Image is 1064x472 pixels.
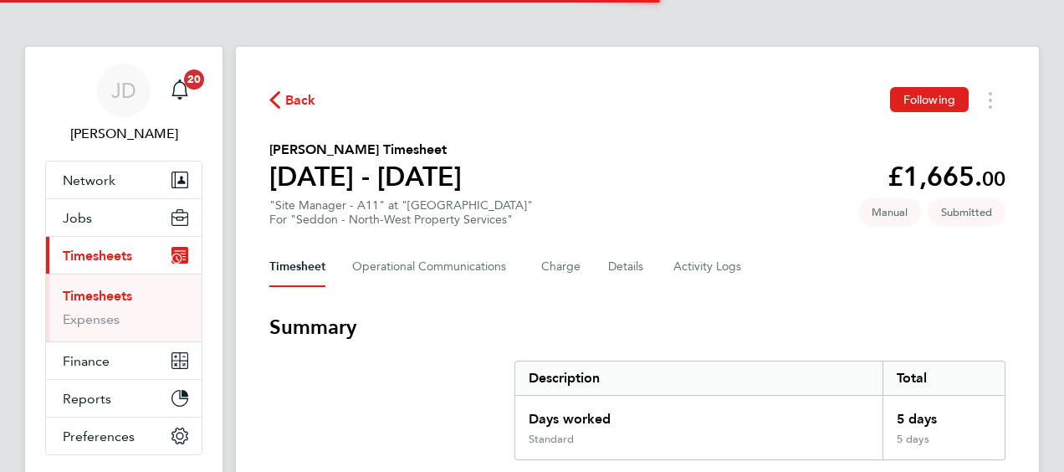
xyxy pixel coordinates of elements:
[63,311,120,327] a: Expenses
[63,248,132,264] span: Timesheets
[63,428,135,444] span: Preferences
[608,247,647,287] button: Details
[63,391,111,407] span: Reports
[111,80,136,101] span: JD
[882,433,1005,459] div: 5 days
[515,362,882,395] div: Description
[63,288,132,304] a: Timesheets
[269,314,1005,341] h3: Summary
[46,237,202,274] button: Timesheets
[285,90,316,110] span: Back
[46,274,202,341] div: Timesheets
[46,162,202,198] button: Network
[975,87,1005,113] button: Timesheets Menu
[514,361,1005,460] div: Summary
[515,396,882,433] div: Days worked
[63,172,115,188] span: Network
[184,69,204,90] span: 20
[46,199,202,236] button: Jobs
[269,198,533,227] div: "Site Manager - A11" at "[GEOGRAPHIC_DATA]"
[982,167,1005,191] span: 00
[882,396,1005,433] div: 5 days
[269,90,316,110] button: Back
[352,247,514,287] button: Operational Communications
[673,247,744,287] button: Activity Logs
[269,160,462,193] h1: [DATE] - [DATE]
[888,161,1005,192] app-decimal: £1,665.
[46,380,202,417] button: Reports
[45,124,202,144] span: Jason Dimelow
[63,210,92,226] span: Jobs
[269,213,533,227] div: For "Seddon - North-West Property Services"
[882,362,1005,395] div: Total
[46,342,202,379] button: Finance
[163,64,197,117] a: 20
[45,64,202,144] a: JD[PERSON_NAME]
[46,418,202,454] button: Preferences
[928,198,1005,226] span: This timesheet is Submitted.
[903,92,955,107] span: Following
[541,247,581,287] button: Charge
[890,87,969,112] button: Following
[269,140,462,160] h2: [PERSON_NAME] Timesheet
[269,247,325,287] button: Timesheet
[529,433,574,446] div: Standard
[858,198,921,226] span: This timesheet was manually created.
[63,353,110,369] span: Finance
